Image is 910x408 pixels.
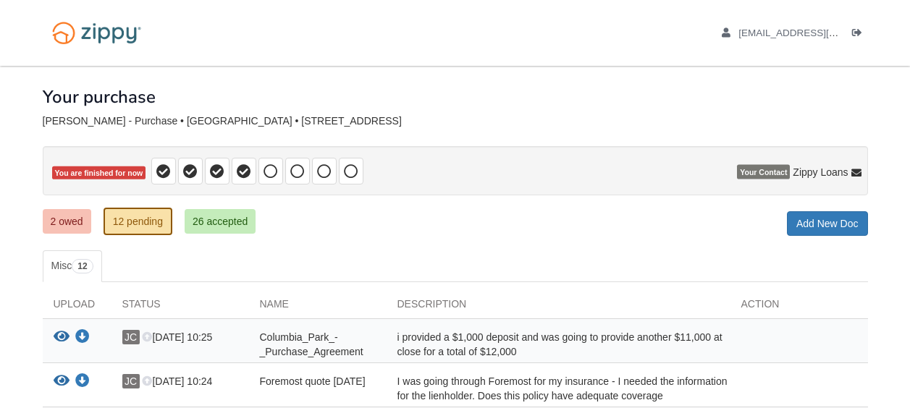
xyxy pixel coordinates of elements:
[54,330,69,345] button: View Columbia_Park_-_Purchase_Agreement
[260,375,366,387] span: Foremost quote [DATE]
[387,330,730,359] div: i provided a $1,000 deposit and was going to provide another $11,000 at close for a total of $12,000
[75,332,90,344] a: Download Columbia_Park_-_Purchase_Agreement
[387,297,730,318] div: Description
[738,27,904,38] span: chiltonjp26@gmail.com
[111,297,249,318] div: Status
[142,331,212,343] span: [DATE] 10:25
[387,374,730,403] div: I was going through Foremost for my insurance - I needed the information for the lienholder. Does...
[249,297,387,318] div: Name
[52,166,146,180] span: You are finished for now
[75,376,90,388] a: Download Foremost quote 08.08.2025
[142,375,212,387] span: [DATE] 10:24
[72,259,93,273] span: 12
[730,297,868,318] div: Action
[54,374,69,389] button: View Foremost quote 08.08.2025
[122,330,140,344] span: JC
[43,250,102,282] a: Misc
[793,165,848,179] span: Zippy Loans
[787,211,868,236] a: Add New Doc
[43,209,91,234] a: 2 owed
[260,331,363,357] span: Columbia_Park_-_Purchase_Agreement
[122,374,140,388] span: JC
[43,14,151,51] img: Logo
[185,209,256,234] a: 26 accepted
[852,27,868,42] a: Log out
[104,208,172,235] a: 12 pending
[43,297,111,318] div: Upload
[43,115,868,127] div: [PERSON_NAME] - Purchase • [GEOGRAPHIC_DATA] • [STREET_ADDRESS]
[722,27,905,42] a: edit profile
[43,88,156,106] h1: Your purchase
[737,165,790,179] span: Your Contact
